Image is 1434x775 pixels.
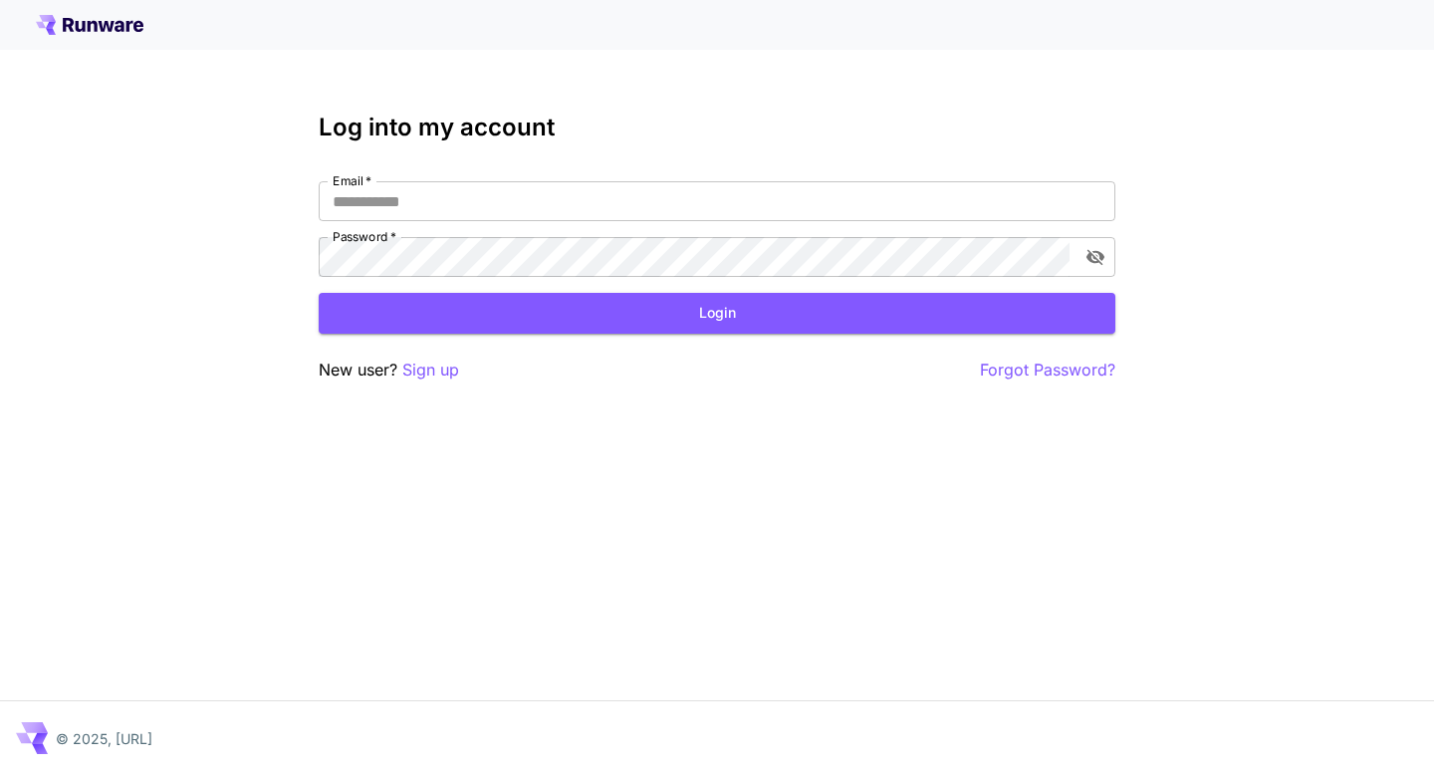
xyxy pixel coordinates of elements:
button: Sign up [402,358,459,383]
button: Login [319,293,1115,334]
button: toggle password visibility [1077,239,1113,275]
button: Forgot Password? [980,358,1115,383]
p: © 2025, [URL] [56,728,152,749]
h3: Log into my account [319,114,1115,141]
p: New user? [319,358,459,383]
label: Password [333,228,396,245]
label: Email [333,172,371,189]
